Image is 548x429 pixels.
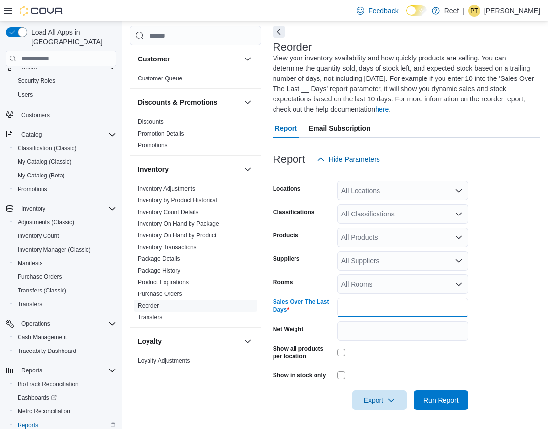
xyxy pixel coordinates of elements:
button: Customer [138,54,240,64]
button: Loyalty [242,335,253,347]
span: Metrc Reconciliation [18,408,70,415]
button: Promotions [10,182,120,196]
label: Products [273,232,298,239]
a: My Catalog (Classic) [14,156,76,168]
span: BioTrack Reconciliation [18,380,79,388]
h3: Reorder [273,41,312,53]
a: Inventory Count [14,230,63,242]
a: Discounts [138,118,164,125]
a: Transfers (Classic) [14,285,70,296]
span: Adjustments (Classic) [18,218,74,226]
span: Inventory Count [14,230,116,242]
p: | [463,5,464,17]
a: Metrc Reconciliation [14,406,74,417]
span: Traceabilty Dashboard [18,347,76,355]
a: Promotion Details [138,130,184,137]
span: Cash Management [18,333,67,341]
a: Dashboards [10,391,120,405]
button: My Catalog (Beta) [10,169,120,182]
button: Metrc Reconciliation [10,405,120,418]
a: Users [14,89,37,100]
button: Inventory Count [10,229,120,243]
button: Inventory [2,202,120,215]
span: Purchase Orders [18,273,62,281]
a: here [375,105,389,113]
a: Product Expirations [138,279,189,286]
button: Inventory [18,203,49,214]
span: My Catalog (Beta) [14,170,116,181]
label: Locations [273,185,301,193]
button: Transfers [10,297,120,311]
span: Reports [21,367,42,374]
span: Customers [18,108,116,120]
span: My Catalog (Classic) [14,156,116,168]
a: Transfers [14,298,46,310]
button: Adjustments (Classic) [10,215,120,229]
span: Operations [21,320,50,328]
span: Cash Management [14,331,116,343]
span: Catalog [21,131,42,138]
span: Transfers (Classic) [14,285,116,296]
a: Inventory Manager (Classic) [14,244,95,255]
button: Catalog [18,129,45,140]
label: Show in stock only [273,371,326,379]
span: Inventory Manager (Classic) [18,246,91,253]
a: Inventory On Hand by Package [138,220,219,227]
span: Catalog [18,129,116,140]
button: Discounts & Promotions [138,97,240,107]
button: Inventory [242,163,253,175]
a: Security Roles [14,75,59,87]
label: Classifications [273,208,315,216]
span: Transfers [14,298,116,310]
span: Reports [18,365,116,376]
span: Dashboards [18,394,57,402]
span: Inventory Manager (Classic) [14,244,116,255]
button: Open list of options [455,257,463,265]
h3: Loyalty [138,336,162,346]
button: Inventory [138,164,240,174]
a: Feedback [353,1,402,20]
a: Promotions [138,142,168,149]
a: Customers [18,109,54,121]
span: Hide Parameters [329,155,380,164]
span: Users [18,91,33,98]
span: Security Roles [14,75,116,87]
button: Export [352,390,407,410]
img: Cova [20,6,63,16]
button: Purchase Orders [10,270,120,284]
button: Run Report [414,390,468,410]
span: Reports [18,421,38,429]
span: Inventory [18,203,116,214]
button: Users [10,88,120,101]
div: Discounts & Promotions [130,116,261,155]
span: Classification (Classic) [14,142,116,154]
button: Discounts & Promotions [242,97,253,108]
span: Customers [21,111,50,119]
button: My Catalog (Classic) [10,155,120,169]
span: My Catalog (Beta) [18,172,65,179]
input: Dark Mode [406,5,427,16]
label: Rooms [273,278,293,286]
span: Dashboards [14,392,116,404]
button: Customer [242,53,253,65]
a: Traceabilty Dashboard [14,345,80,357]
span: Adjustments (Classic) [14,216,116,228]
div: Customer [130,73,261,88]
button: Open list of options [455,234,463,241]
span: My Catalog (Classic) [18,158,72,166]
span: Report [275,118,297,138]
span: Traceabilty Dashboard [14,345,116,357]
label: Sales Over The Last Days [273,298,334,313]
span: BioTrack Reconciliation [14,378,116,390]
a: Purchase Orders [14,271,66,283]
span: Feedback [368,6,398,16]
a: Transfers [138,314,162,321]
label: Net Weight [273,325,303,333]
span: Transfers [18,300,42,308]
h3: Report [273,154,305,165]
label: Show all products per location [273,345,334,360]
a: Inventory by Product Historical [138,197,217,204]
a: Reorder [138,302,159,309]
button: Reports [2,364,120,377]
